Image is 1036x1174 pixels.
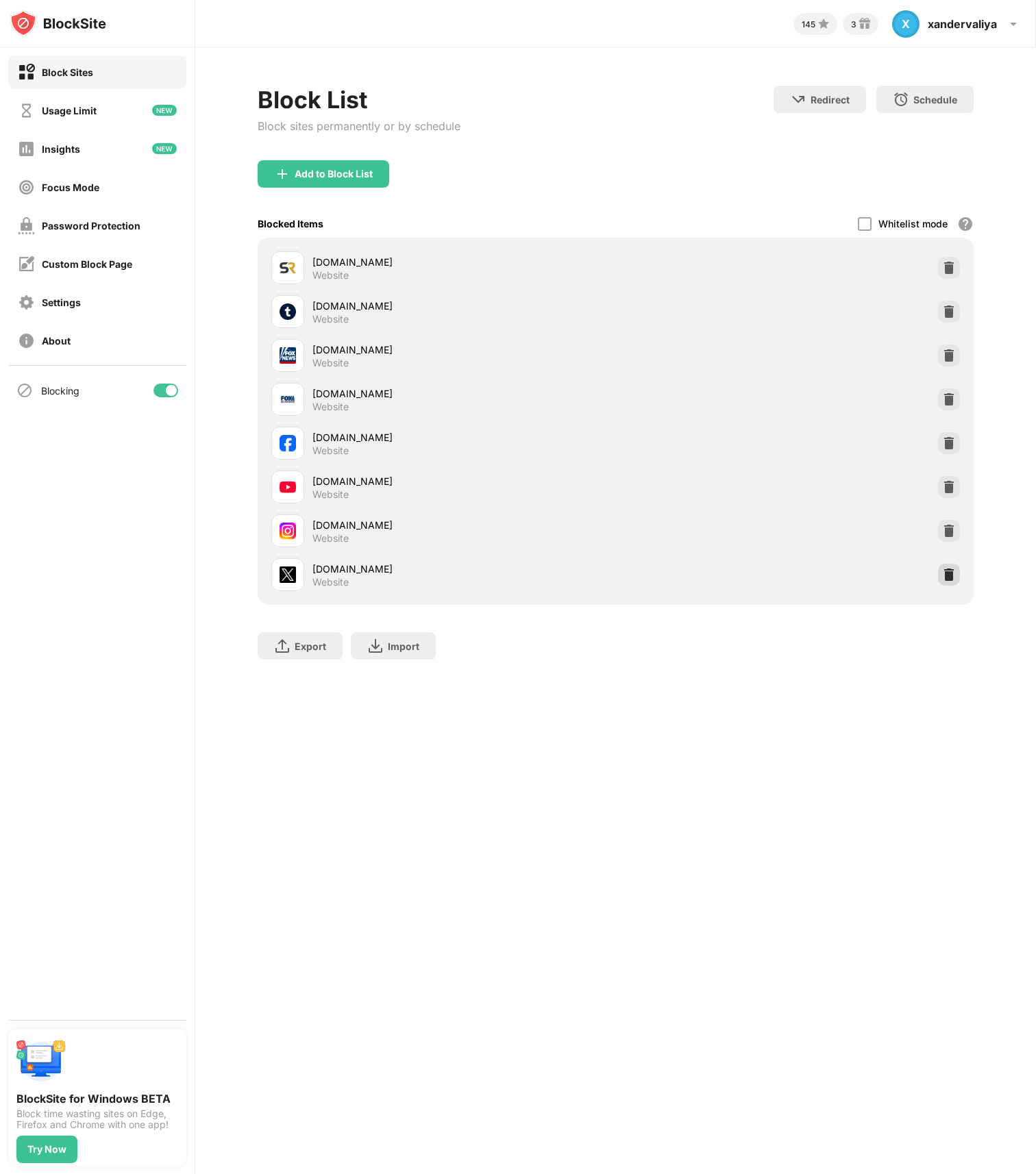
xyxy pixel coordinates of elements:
div: Try Now [27,1144,66,1155]
div: Schedule [913,94,957,105]
div: Password Protection [42,220,140,232]
img: favicons [280,523,296,539]
div: Website [312,532,349,545]
img: new-icon.svg [152,143,177,154]
img: logo-blocksite.svg [10,10,106,37]
div: [DOMAIN_NAME] [312,562,616,576]
img: points-small.svg [815,16,832,32]
div: Import [388,640,419,652]
img: favicons [280,566,296,583]
img: block-on.svg [18,64,35,81]
div: Redirect [811,94,850,105]
div: Website [312,357,349,369]
div: [DOMAIN_NAME] [312,342,616,357]
img: about-off.svg [18,332,35,349]
img: reward-small.svg [856,16,873,32]
div: [DOMAIN_NAME] [312,386,616,401]
div: Block List [258,86,460,114]
img: push-desktop.svg [16,1037,66,1086]
div: Add to Block List [295,168,373,179]
img: favicons [280,303,296,320]
img: new-icon.svg [152,105,177,116]
img: blocking-icon.svg [16,382,33,399]
div: Block Sites [42,66,93,78]
div: Website [312,401,349,413]
img: favicons [280,347,296,364]
div: [DOMAIN_NAME] [312,430,616,445]
div: About [42,335,71,347]
div: Export [295,640,326,652]
div: [DOMAIN_NAME] [312,474,616,488]
img: time-usage-off.svg [18,102,35,119]
div: X [892,10,920,38]
img: favicons [280,435,296,451]
div: Block sites permanently or by schedule [258,119,460,133]
div: xandervaliya [928,17,997,31]
div: Website [312,313,349,325]
div: Focus Mode [42,182,99,193]
div: Custom Block Page [42,258,132,270]
div: [DOMAIN_NAME] [312,518,616,532]
div: Usage Limit [42,105,97,116]
img: insights-off.svg [18,140,35,158]
div: Whitelist mode [878,218,948,229]
img: customize-block-page-off.svg [18,255,35,273]
div: Website [312,445,349,457]
img: password-protection-off.svg [18,217,35,234]
div: 145 [802,19,815,29]
div: [DOMAIN_NAME] [312,299,616,313]
img: favicons [280,260,296,276]
div: Settings [42,297,81,308]
img: favicons [280,479,296,495]
div: Website [312,269,349,282]
img: settings-off.svg [18,294,35,311]
div: Website [312,488,349,501]
div: Blocked Items [258,218,323,229]
div: [DOMAIN_NAME] [312,255,616,269]
img: favicons [280,391,296,408]
div: 3 [851,19,856,29]
div: BlockSite for Windows BETA [16,1092,178,1106]
div: Blocking [41,385,79,397]
div: Website [312,576,349,588]
div: Insights [42,143,80,155]
img: focus-off.svg [18,179,35,196]
div: Block time wasting sites on Edge, Firefox and Chrome with one app! [16,1108,178,1130]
